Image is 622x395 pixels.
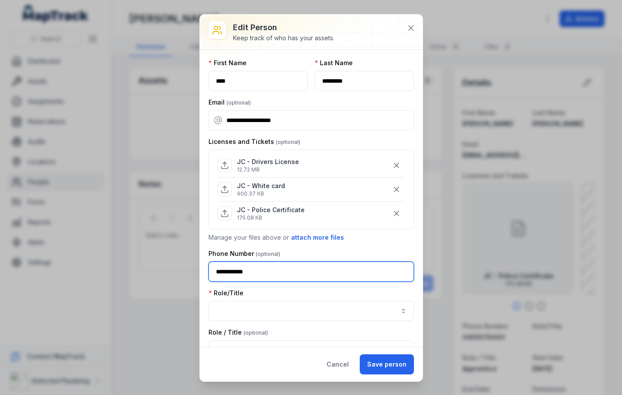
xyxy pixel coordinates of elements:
[208,59,247,67] label: First Name
[315,59,353,67] label: Last Name
[208,233,414,242] p: Manage your files above or
[233,21,334,34] h3: Edit person
[237,214,305,221] p: 175.08 KB
[208,249,280,258] label: Phone Number
[237,157,299,166] p: JC - Drivers License
[208,98,251,107] label: Email
[360,354,414,374] button: Save person
[237,190,285,197] p: 900.37 KB
[208,289,243,297] label: Role/Title
[233,34,334,42] div: Keep track of who has your assets.
[208,137,300,146] label: Licenses and Tickets
[208,328,268,337] label: Role / Title
[237,166,299,173] p: 12.72 MB
[237,206,305,214] p: JC - Police Certificate
[319,354,356,374] button: Cancel
[291,233,344,242] button: attach more files
[237,182,285,190] p: JC - White card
